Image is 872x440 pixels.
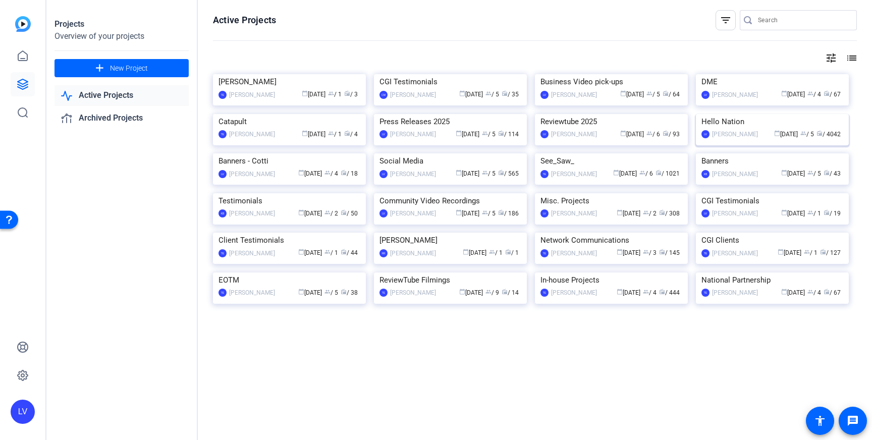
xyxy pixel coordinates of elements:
[540,233,682,248] div: Network Communications
[379,233,521,248] div: [PERSON_NAME]
[663,131,680,138] span: / 93
[807,289,821,296] span: / 4
[328,90,334,96] span: group
[341,210,358,217] span: / 50
[379,170,388,178] div: LV
[379,114,521,129] div: Press Releases 2025
[505,249,519,256] span: / 1
[643,209,649,215] span: group
[482,170,496,177] span: / 5
[219,272,360,288] div: EOTM
[498,130,504,136] span: radio
[540,209,549,217] div: LV
[617,209,623,215] span: calendar_today
[540,170,549,178] div: TE
[379,153,521,169] div: Social Media
[824,170,830,176] span: radio
[485,289,492,295] span: group
[328,131,342,138] span: / 1
[54,18,189,30] div: Projects
[219,209,227,217] div: KB
[540,130,549,138] div: LV
[701,233,843,248] div: CGI Clients
[712,129,758,139] div: [PERSON_NAME]
[502,289,508,295] span: radio
[613,170,637,177] span: [DATE]
[93,62,106,75] mat-icon: add
[498,209,504,215] span: radio
[781,209,787,215] span: calendar_today
[489,249,503,256] span: / 1
[781,210,805,217] span: [DATE]
[774,131,798,138] span: [DATE]
[341,249,347,255] span: radio
[820,249,841,256] span: / 127
[540,249,549,257] div: TE
[712,90,758,100] div: [PERSON_NAME]
[807,170,821,177] span: / 5
[551,169,597,179] div: [PERSON_NAME]
[659,289,665,295] span: radio
[219,74,360,89] div: [PERSON_NAME]
[485,91,499,98] span: / 5
[344,90,350,96] span: radio
[341,289,358,296] span: / 38
[482,130,488,136] span: group
[482,131,496,138] span: / 5
[379,74,521,89] div: CGI Testimonials
[229,208,275,218] div: [PERSON_NAME]
[720,14,732,26] mat-icon: filter_list
[540,114,682,129] div: Reviewtube 2025
[807,91,821,98] span: / 4
[551,208,597,218] div: [PERSON_NAME]
[498,170,519,177] span: / 565
[825,52,837,64] mat-icon: tune
[540,289,549,297] div: TE
[456,170,462,176] span: calendar_today
[459,289,465,295] span: calendar_today
[617,249,623,255] span: calendar_today
[341,289,347,295] span: radio
[701,91,710,99] div: LV
[341,170,347,176] span: radio
[219,249,227,257] div: TE
[229,90,275,100] div: [PERSON_NAME]
[344,91,358,98] span: / 3
[502,289,519,296] span: / 14
[379,193,521,208] div: Community Video Recordings
[656,170,662,176] span: radio
[643,210,657,217] span: / 2
[646,131,660,138] span: / 6
[219,289,227,297] div: TE
[646,130,652,136] span: group
[341,209,347,215] span: radio
[54,85,189,106] a: Active Projects
[814,415,826,427] mat-icon: accessibility
[390,129,436,139] div: [PERSON_NAME]
[219,91,227,99] div: TE
[54,59,189,77] button: New Project
[298,249,322,256] span: [DATE]
[298,170,304,176] span: calendar_today
[540,74,682,89] div: Business Video pick-ups
[341,249,358,256] span: / 44
[781,289,787,295] span: calendar_today
[807,209,813,215] span: group
[816,131,841,138] span: / 4042
[229,248,275,258] div: [PERSON_NAME]
[643,249,649,255] span: group
[15,16,31,32] img: blue-gradient.svg
[463,249,486,256] span: [DATE]
[551,129,597,139] div: [PERSON_NAME]
[219,114,360,129] div: Catapult
[807,90,813,96] span: group
[459,91,483,98] span: [DATE]
[800,131,814,138] span: / 5
[459,90,465,96] span: calendar_today
[298,289,322,296] span: [DATE]
[617,289,640,296] span: [DATE]
[390,288,436,298] div: [PERSON_NAME]
[379,249,388,257] div: RR
[824,170,841,177] span: / 43
[390,90,436,100] div: [PERSON_NAME]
